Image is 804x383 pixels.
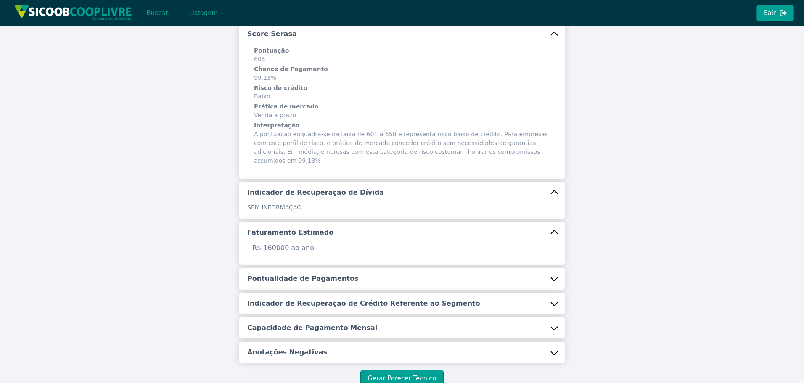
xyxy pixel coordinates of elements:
[139,5,175,21] button: Buscar
[247,299,480,308] h5: Indicador de Recuperação de Crédito Referente ao Segmento
[254,65,550,74] h6: Chance de Pagamento
[254,47,550,64] span: 603
[239,182,565,203] button: Indicador de Recuperação de Dívida
[239,268,565,289] button: Pontualidade de Pagamentos
[239,293,565,314] button: Indicador de Recuperação de Crédito Referente ao Segmento
[247,188,384,197] h5: Indicador de Recuperação de Dívida
[254,103,550,111] h6: Prática de mercado
[239,317,565,338] button: Capacidade de Pagamento Mensal
[254,47,550,55] h6: Pontuação
[239,222,565,243] button: Faturamento Estimado
[14,5,132,21] img: img/sicoob_cooplivre.png
[182,5,225,21] button: Listagem
[254,84,550,101] span: Baixo
[254,122,550,165] span: A pontuação enquadra-se na faixa de 601 a 650 e representa risco baixo de crédito. Para empresas ...
[247,243,557,253] p: R$ 160000 ao ano
[247,274,358,283] h5: Pontualidade de Pagamentos
[247,29,297,39] h5: Score Serasa
[254,122,550,130] h6: Interpretação
[254,103,550,120] span: Venda a prazo
[239,24,565,45] button: Score Serasa
[247,204,301,211] span: SEM INFORMAÇÃO
[756,5,794,21] button: Sair
[239,342,565,363] button: Anotações Negativas
[254,84,550,92] h6: Risco de crédito
[247,348,327,357] h5: Anotações Negativas
[247,323,377,333] h5: Capacidade de Pagamento Mensal
[247,228,333,237] h5: Faturamento Estimado
[254,65,550,82] span: 99.13%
